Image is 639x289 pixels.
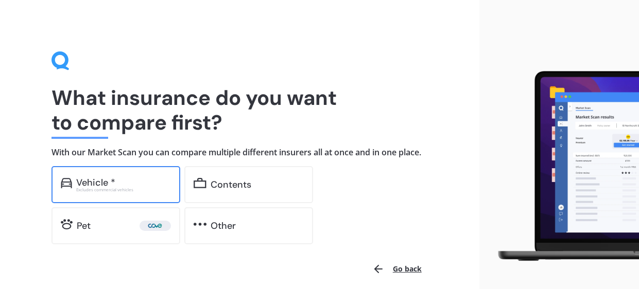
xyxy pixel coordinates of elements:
button: Go back [366,257,428,281]
img: car.f15378c7a67c060ca3f3.svg [61,178,72,188]
a: Pet [51,207,180,244]
h4: With our Market Scan you can compare multiple different insurers all at once and in one place. [51,147,428,158]
div: Contents [211,179,251,190]
img: content.01f40a52572271636b6f.svg [194,178,206,188]
div: Vehicle * [76,177,115,188]
img: laptop.webp [488,67,639,265]
div: Excludes commercial vehicles [76,188,171,192]
div: Other [211,221,236,231]
h1: What insurance do you want to compare first? [51,85,428,135]
img: other.81dba5aafe580aa69f38.svg [194,219,206,229]
img: Cove.webp [142,221,169,231]
img: pet.71f96884985775575a0d.svg [61,219,73,229]
div: Pet [77,221,91,231]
